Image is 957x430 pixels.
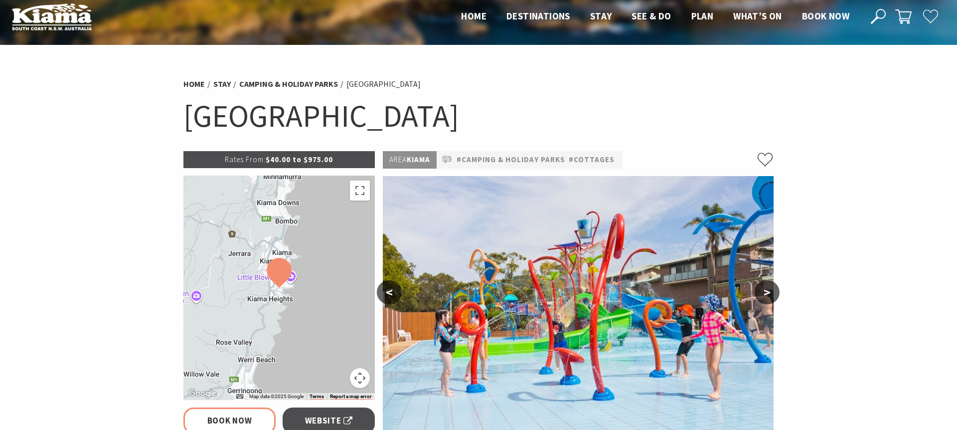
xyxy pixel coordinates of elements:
[457,154,565,166] a: #Camping & Holiday Parks
[755,280,780,304] button: >
[310,394,324,400] a: Terms (opens in new tab)
[802,10,849,22] span: Book now
[183,151,375,168] p: $40.00 to $975.00
[346,78,421,91] li: [GEOGRAPHIC_DATA]
[377,280,402,304] button: <
[186,387,219,400] img: Google
[350,368,370,388] button: Map camera controls
[213,79,231,89] a: Stay
[461,10,486,22] span: Home
[569,154,615,166] a: #Cottages
[350,181,370,201] button: Toggle fullscreen view
[249,394,304,399] span: Map data ©2025 Google
[236,393,243,400] button: Keyboard shortcuts
[590,10,612,22] span: Stay
[451,8,859,25] nav: Main Menu
[239,79,338,89] a: Camping & Holiday Parks
[330,394,372,400] a: Report a map error
[389,155,407,164] span: Area
[183,96,774,136] h1: [GEOGRAPHIC_DATA]
[225,155,266,164] span: Rates From:
[383,151,437,169] p: Kiama
[506,10,570,22] span: Destinations
[632,10,671,22] span: See & Do
[305,414,353,428] span: Website
[691,10,714,22] span: Plan
[733,10,782,22] span: What’s On
[186,387,219,400] a: Open this area in Google Maps (opens a new window)
[12,3,92,30] img: Kiama Logo
[183,79,205,89] a: Home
